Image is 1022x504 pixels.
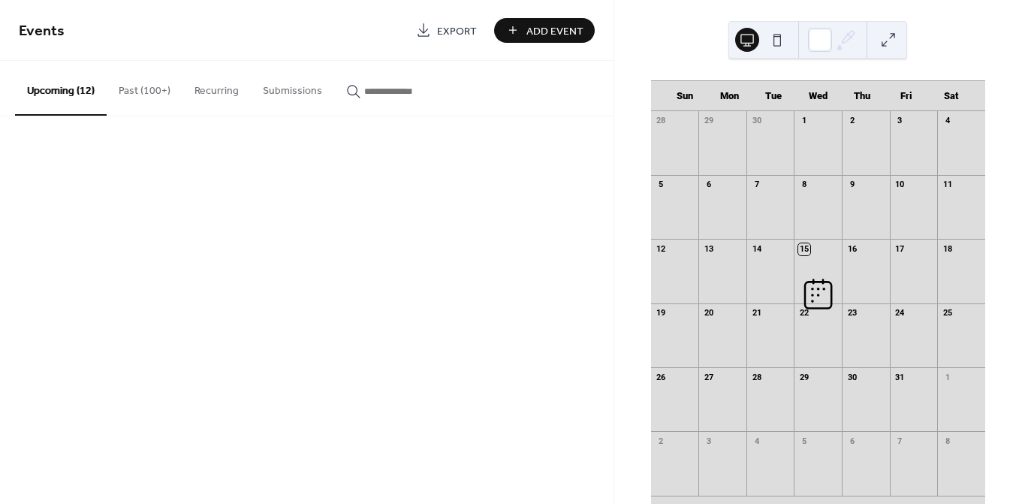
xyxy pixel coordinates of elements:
div: Mon [707,81,752,111]
div: 11 [942,180,953,191]
div: 12 [656,243,667,255]
div: Sat [929,81,973,111]
div: 28 [656,116,667,127]
div: Sun [663,81,707,111]
div: 25 [942,308,953,319]
div: 6 [846,436,858,447]
div: 31 [894,372,906,383]
div: 4 [942,116,953,127]
div: Wed [796,81,840,111]
div: 29 [703,116,714,127]
button: Recurring [182,61,251,114]
div: 30 [751,116,762,127]
div: 15 [798,243,809,255]
div: 28 [751,372,762,383]
span: Export [437,23,477,39]
div: 9 [846,180,858,191]
div: 4 [751,436,762,447]
div: 14 [751,243,762,255]
div: 26 [656,372,667,383]
div: 16 [846,243,858,255]
div: 2 [846,116,858,127]
a: Export [405,18,488,43]
div: 6 [703,180,714,191]
button: Upcoming (12) [15,61,107,116]
div: Fri [885,81,929,111]
button: Submissions [251,61,334,114]
div: 19 [656,308,667,319]
div: 7 [894,436,906,447]
button: Add Event [494,18,595,43]
div: 13 [703,243,714,255]
button: Past (100+) [107,61,182,114]
div: 17 [894,243,906,255]
span: Add Event [526,23,583,39]
div: Tue [752,81,796,111]
div: 3 [703,436,714,447]
div: 23 [846,308,858,319]
span: Events [19,17,65,46]
div: Thu [840,81,885,111]
div: 18 [942,243,953,255]
div: 24 [894,308,906,319]
div: 10 [894,180,906,191]
div: 1 [798,116,809,127]
div: 30 [846,372,858,383]
div: 20 [703,308,714,319]
div: 5 [656,180,667,191]
div: 2 [656,436,667,447]
div: 29 [798,372,809,383]
div: 22 [798,308,809,319]
div: 8 [798,180,809,191]
div: 8 [942,436,953,447]
div: 7 [751,180,762,191]
div: 1 [942,372,953,383]
div: 21 [751,308,762,319]
div: 27 [703,372,714,383]
div: 3 [894,116,906,127]
div: 5 [798,436,809,447]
